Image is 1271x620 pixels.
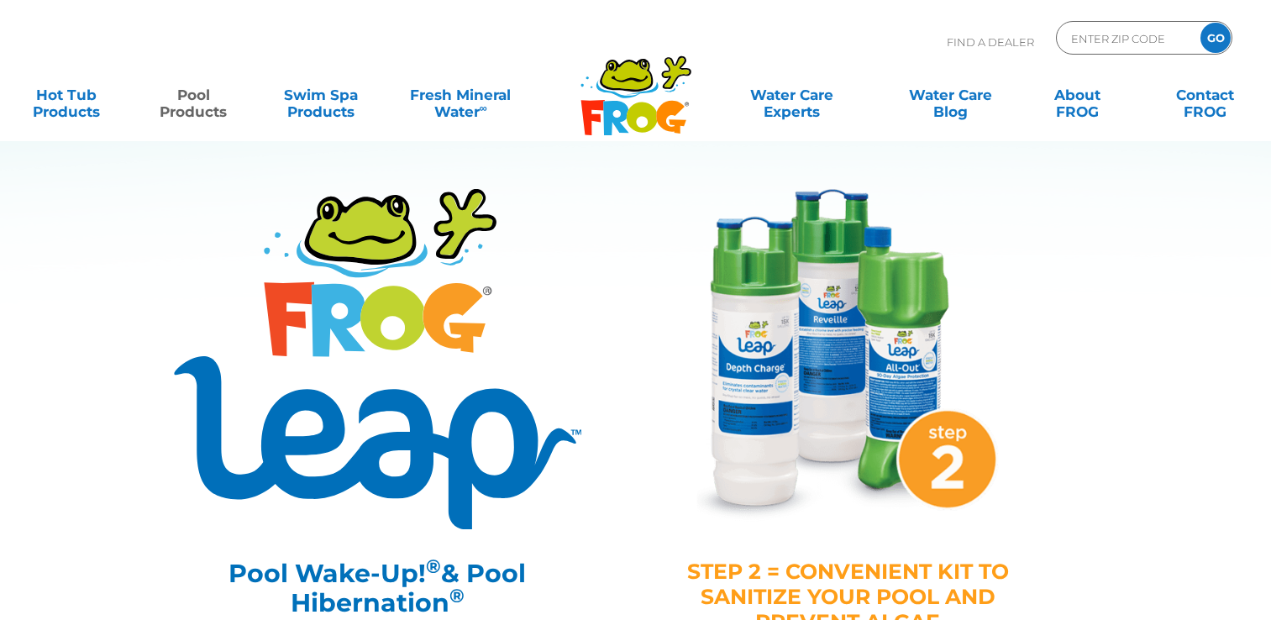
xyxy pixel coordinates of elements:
p: Find A Dealer [947,21,1034,63]
a: ContactFROG [1155,78,1254,112]
h2: Pool Wake-Up! & Pool Hibernation [195,559,560,617]
a: AboutFROG [1028,78,1127,112]
a: Swim SpaProducts [271,78,370,112]
sup: ® [449,584,465,607]
a: PoolProducts [144,78,244,112]
a: Water CareExperts [712,78,872,112]
img: Frog Products Logo [571,34,701,136]
img: Product Logo [174,189,581,529]
sup: ® [426,554,441,578]
a: Fresh MineralWater∞ [399,78,523,112]
a: Water CareBlog [901,78,1000,112]
input: GO [1200,23,1231,53]
sup: ∞ [480,102,487,114]
a: Hot TubProducts [17,78,116,112]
